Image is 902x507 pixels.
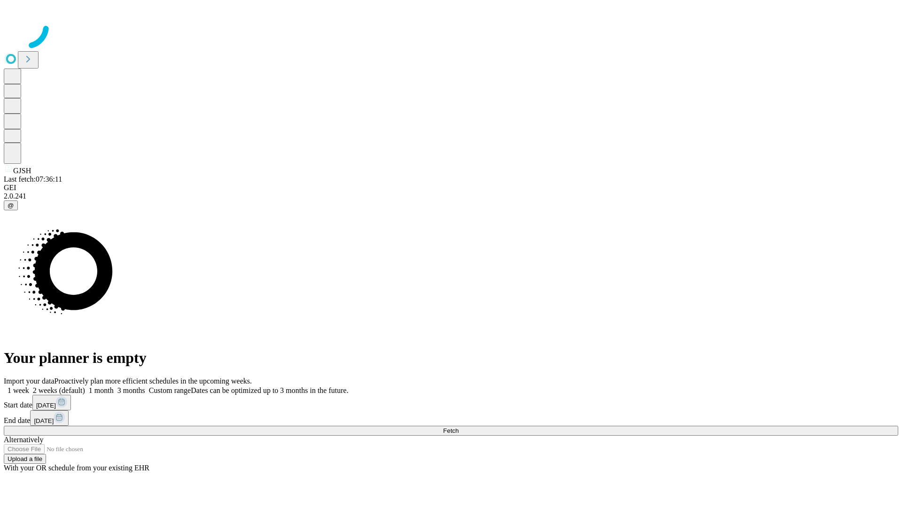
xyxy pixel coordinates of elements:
[36,402,56,409] span: [DATE]
[149,386,191,394] span: Custom range
[4,464,149,472] span: With your OR schedule from your existing EHR
[34,417,54,424] span: [DATE]
[4,349,898,367] h1: Your planner is empty
[13,167,31,175] span: GJSH
[54,377,252,385] span: Proactively plan more efficient schedules in the upcoming weeks.
[191,386,348,394] span: Dates can be optimized up to 3 months in the future.
[443,427,459,434] span: Fetch
[4,200,18,210] button: @
[4,184,898,192] div: GEI
[4,395,898,410] div: Start date
[117,386,145,394] span: 3 months
[89,386,114,394] span: 1 month
[4,175,62,183] span: Last fetch: 07:36:11
[8,386,29,394] span: 1 week
[4,192,898,200] div: 2.0.241
[4,454,46,464] button: Upload a file
[30,410,69,426] button: [DATE]
[32,395,71,410] button: [DATE]
[4,436,43,444] span: Alternatively
[8,202,14,209] span: @
[4,426,898,436] button: Fetch
[4,410,898,426] div: End date
[4,377,54,385] span: Import your data
[33,386,85,394] span: 2 weeks (default)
